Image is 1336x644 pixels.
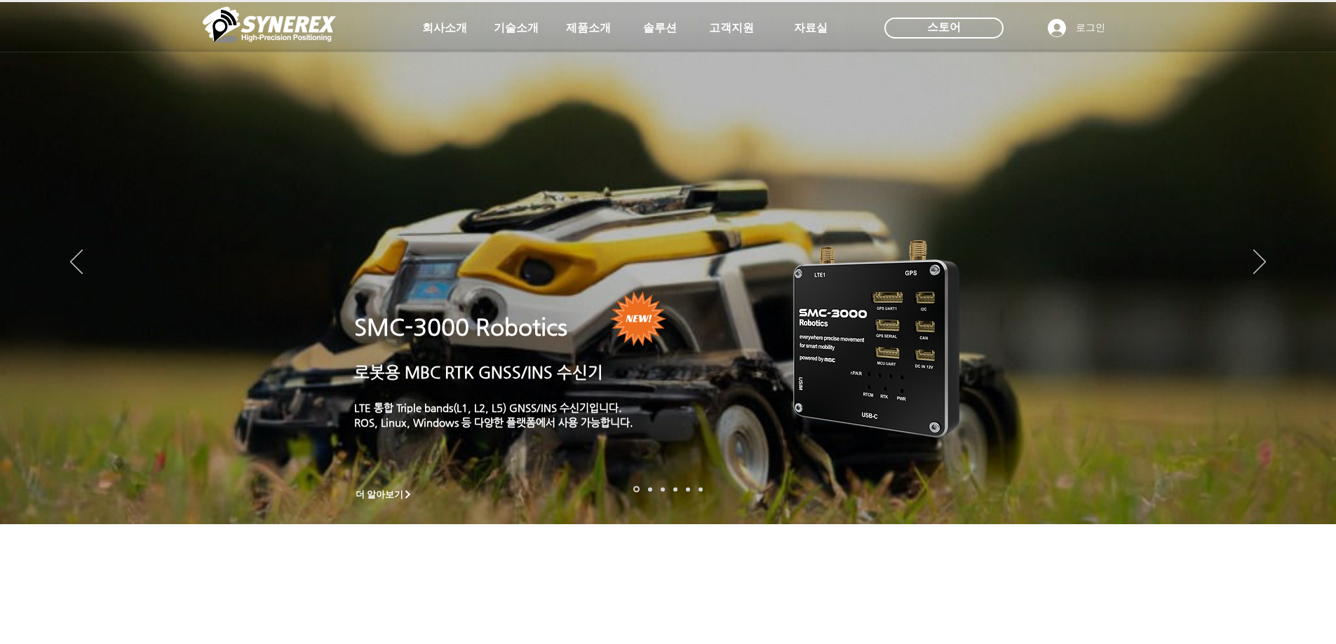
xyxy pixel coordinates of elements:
a: 드론 8 - SMC 2000 [648,487,652,491]
button: 로그인 [1038,15,1115,41]
span: 솔루션 [643,21,677,36]
span: 기술소개 [494,21,539,36]
a: ROS, Linux, Windows 등 다양한 플랫폼에서 사용 가능합니다. [354,416,633,428]
span: 자료실 [794,21,828,36]
a: 로봇용 MBC RTK GNSS/INS 수신기 [354,363,603,381]
a: 기술소개 [481,14,551,42]
a: 회사소개 [410,14,480,42]
a: 로봇- SMC 2000 [633,486,640,493]
a: 정밀농업 [699,487,703,491]
a: 측량 IoT [661,487,665,491]
span: 로그인 [1071,21,1110,35]
span: 더 알아보기 [356,488,404,501]
button: 이전 [70,249,83,276]
a: 더 알아보기 [349,486,419,503]
span: 제품소개 [566,21,611,36]
a: SMC-3000 Robotics [354,314,567,341]
img: KakaoTalk_20241224_155801212.png [774,219,980,454]
span: 고객지원 [709,21,754,36]
div: 스토어 [884,18,1004,39]
span: 회사소개 [422,21,467,36]
nav: 슬라이드 [629,486,707,493]
a: 제품소개 [553,14,623,42]
span: 스토어 [927,20,961,35]
a: 로봇 [686,487,690,491]
a: 자율주행 [673,487,677,491]
a: 자료실 [776,14,846,42]
img: 씨너렉스_White_simbol_대지 1.png [203,4,336,46]
button: 다음 [1253,249,1266,276]
a: LTE 통합 Triple bands(L1, L2, L5) GNSS/INS 수신기입니다. [354,402,622,413]
a: 고객지원 [696,14,767,42]
a: 솔루션 [625,14,695,42]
